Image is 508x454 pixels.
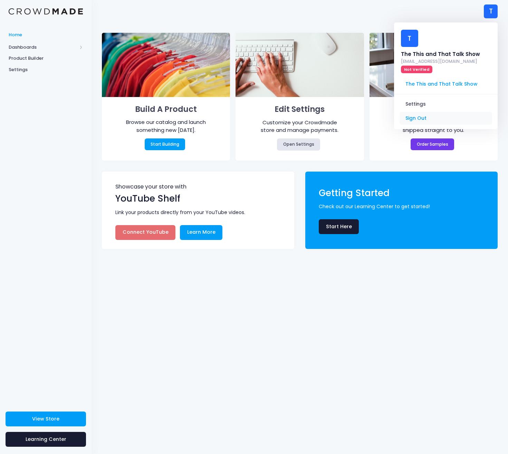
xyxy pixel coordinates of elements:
[411,138,454,150] a: Order Samples
[112,103,220,116] h1: Build A Product
[401,30,418,47] div: T
[401,58,480,74] a: [EMAIL_ADDRESS][DOMAIN_NAME] Not Verified
[180,225,222,240] a: Learn More
[145,138,185,150] a: Start Building
[257,119,343,134] div: Customize your Crowdmade store and manage payments.
[400,112,492,125] a: Sign Out
[115,184,282,192] span: Showcase your store with
[400,97,492,110] a: Settings
[6,432,86,447] a: Learning Center
[277,138,320,150] a: Open Settings
[9,55,83,62] span: Product Builder
[115,209,284,216] span: Link your products directly from your YouTube videos.
[115,225,175,240] a: Connect YouTube
[9,44,77,51] span: Dashboards
[9,8,83,15] img: Logo
[401,50,480,58] div: The This and That Talk Show
[391,118,477,134] div: Get a high-quality sample shipped straight to you.
[401,66,433,73] span: Not Verified
[400,77,492,90] span: The This and That Talk Show
[9,66,83,73] span: Settings
[123,118,209,134] div: Browse our catalog and launch something new [DATE].
[319,219,359,234] a: Start Here
[246,103,354,116] h1: Edit Settings
[26,436,66,443] span: Learning Center
[9,31,83,38] span: Home
[319,187,390,199] span: Getting Started
[115,192,180,205] span: YouTube Shelf
[32,415,59,422] span: View Store
[319,203,488,210] span: Check out our Learning Center to get started!
[6,412,86,426] a: View Store
[484,4,498,18] div: T
[380,103,488,116] h1: Order Samples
